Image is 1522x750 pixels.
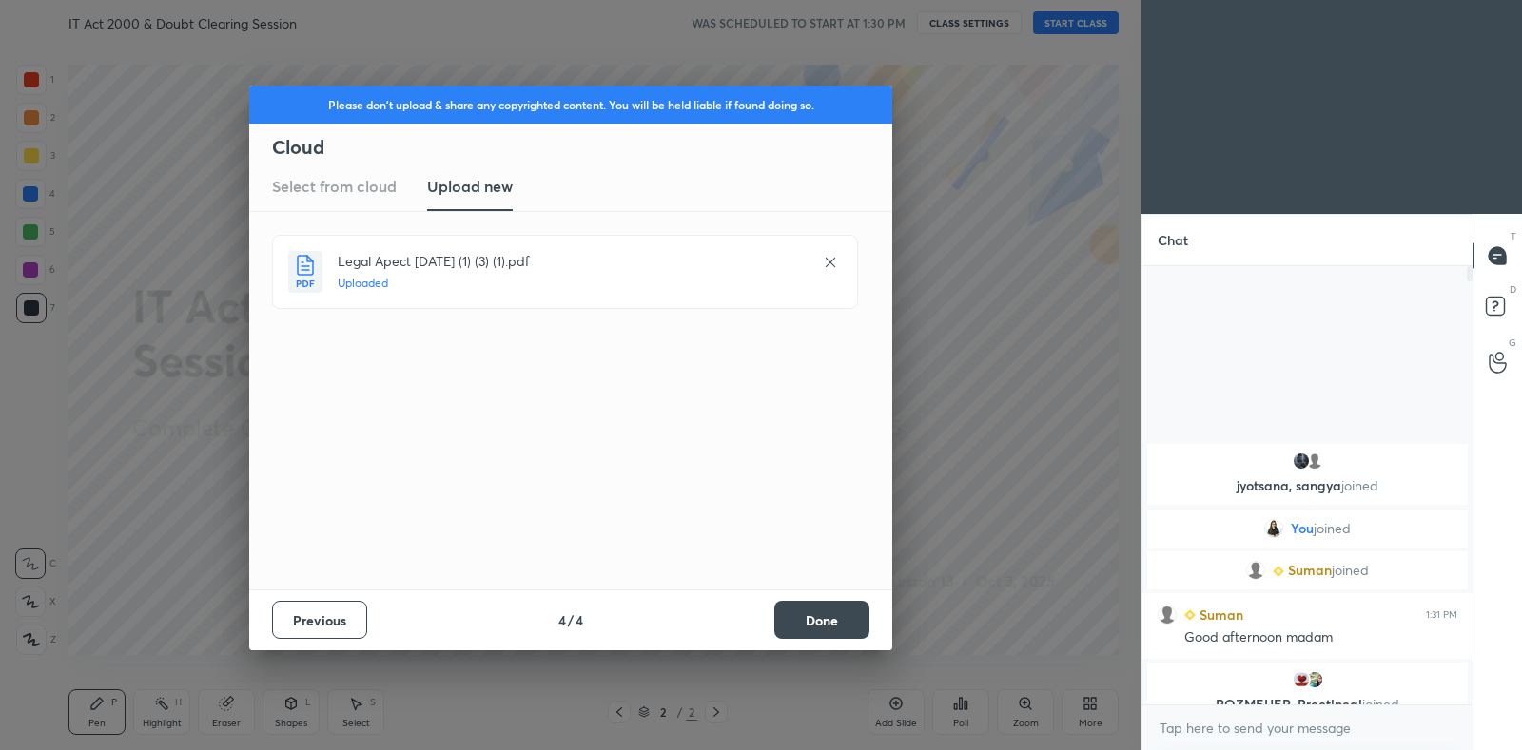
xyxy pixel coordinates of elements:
[1264,519,1283,538] img: 55eb4730e2bb421f98883ea12e9d64d8.jpg
[1509,336,1516,350] p: G
[1510,282,1516,297] p: D
[249,86,892,124] div: Please don't upload & share any copyrighted content. You will be held liable if found doing so.
[1158,606,1177,625] img: default.png
[1511,229,1516,243] p: T
[338,251,804,271] h4: Legal Apect [DATE] (1) (3) (1).pdf
[1288,563,1332,578] span: Suman
[1305,670,1324,689] img: 3
[774,601,869,639] button: Done
[1292,452,1311,471] img: 46f3ea364cbe49fba1e86873b6d3308d.jpg
[1184,609,1196,621] img: Learner_Badge_beginner_1_8b307cf2a0.svg
[272,601,367,639] button: Previous
[1196,605,1243,625] h6: Suman
[1246,561,1265,580] img: default.png
[1314,521,1351,536] span: joined
[1291,521,1314,536] span: You
[427,175,513,198] h3: Upload new
[338,275,804,292] h5: Uploaded
[1362,695,1399,713] span: joined
[558,610,566,630] h4: 4
[1159,697,1456,712] p: ROZMEHER, Preetinegi
[272,135,892,160] h2: Cloud
[1184,628,1457,647] div: Good afternoon madam
[1332,563,1369,578] span: joined
[1426,609,1457,621] div: 1:31 PM
[568,610,574,630] h4: /
[1273,566,1284,577] img: Learner_Badge_beginner_1_8b307cf2a0.svg
[1159,478,1456,493] p: jyotsana, sangya
[1341,476,1378,494] span: joined
[1292,670,1311,689] img: 3
[1142,440,1473,704] div: grid
[1142,215,1203,265] p: Chat
[1305,452,1324,471] img: default.png
[576,610,583,630] h4: 4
